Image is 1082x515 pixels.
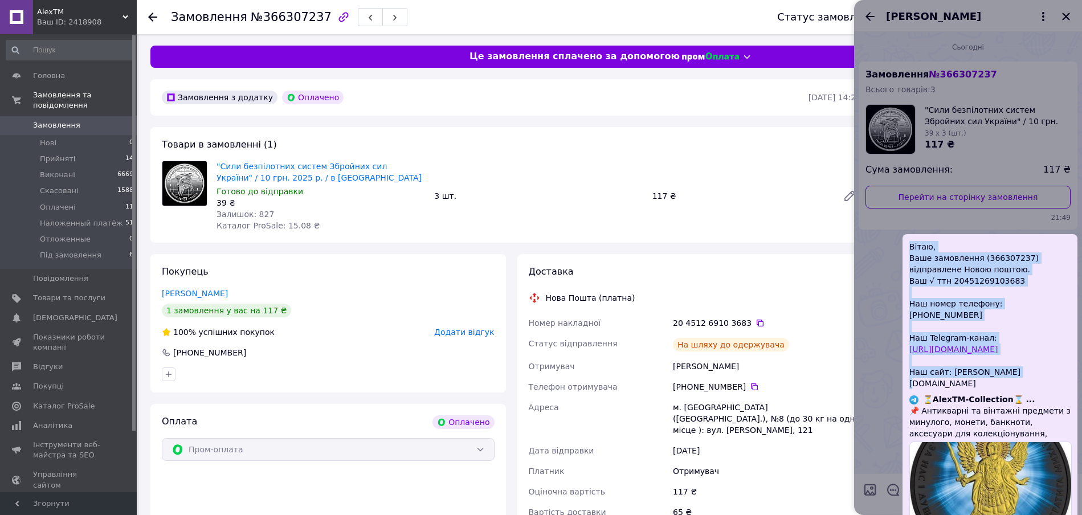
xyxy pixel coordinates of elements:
[673,338,789,351] div: На шляху до одержувача
[162,289,228,298] a: [PERSON_NAME]
[777,11,882,23] div: Статус замовлення
[40,234,91,244] span: Отложенные
[148,11,157,23] div: Повернутися назад
[125,154,133,164] span: 14
[33,401,95,411] span: Каталог ProSale
[217,197,425,209] div: 39 ₴
[33,293,105,303] span: Товари та послуги
[909,395,918,404] img: ⏳AlexTM-Collection⌛️ ...
[173,328,196,337] span: 100%
[33,332,105,353] span: Показники роботи компанії
[162,266,209,277] span: Покупець
[909,405,1071,439] span: 📌 Антикварні та вінтажні предмети з минулого, монети, банкноти, аксесуари для колекціонування, пр...
[125,218,133,228] span: 51
[40,218,123,228] span: Наложенный платёж
[671,440,863,461] div: [DATE]
[37,17,137,27] div: Ваш ID: 2418908
[33,469,105,490] span: Управління сайтом
[909,345,998,354] a: [URL][DOMAIN_NAME]
[33,420,72,431] span: Аналітика
[33,90,137,111] span: Замовлення та повідомлення
[129,138,133,148] span: 0
[529,403,559,412] span: Адреса
[117,170,133,180] span: 6669
[37,7,123,17] span: AlexTM
[529,382,618,391] span: Телефон отримувача
[162,161,207,206] img: "Сили безпілотних систем Збройних сил України" / 10 грн. 2025 р. / в капсулі
[217,187,303,196] span: Готово до відправки
[432,415,494,429] div: Оплачено
[162,326,275,338] div: успішних покупок
[529,362,575,371] span: Отримувач
[673,381,861,393] div: [PHONE_NUMBER]
[40,154,75,164] span: Прийняті
[838,185,861,207] a: Редагувати
[923,394,1035,405] span: ⏳AlexTM-Collection⌛️ ...
[33,440,105,460] span: Інструменти веб-майстра та SEO
[673,317,861,329] div: 20 4512 6910 3683
[909,241,1071,389] span: Вітаю, Ваше замовлення (366307237) відправлене Новою поштою. Ваш √ ттн 20451269103683 Наш номер т...
[172,347,247,358] div: [PHONE_NUMBER]
[162,416,197,427] span: Оплата
[33,362,63,372] span: Відгуки
[125,202,133,212] span: 11
[648,188,834,204] div: 117 ₴
[33,381,64,391] span: Покупці
[217,221,320,230] span: Каталог ProSale: 15.08 ₴
[529,446,594,455] span: Дата відправки
[217,162,422,182] a: "Сили безпілотних систем Збройних сил України" / 10 грн. 2025 р. / в [GEOGRAPHIC_DATA]
[671,356,863,377] div: [PERSON_NAME]
[282,91,344,104] div: Оплачено
[434,328,494,337] span: Додати відгук
[529,487,605,496] span: Оціночна вартість
[162,139,277,150] span: Товари в замовленні (1)
[129,250,133,260] span: 6
[469,50,680,63] span: Це замовлення сплачено за допомогою
[162,304,291,317] div: 1 замовлення у вас на 117 ₴
[671,397,863,440] div: м. [GEOGRAPHIC_DATA] ([GEOGRAPHIC_DATA].), №8 (до 30 кг на одне місце ): вул. [PERSON_NAME], 121
[217,210,274,219] span: Залишок: 827
[671,461,863,481] div: Отримувач
[162,91,277,104] div: Замовлення з додатку
[40,202,76,212] span: Оплачені
[129,234,133,244] span: 0
[529,266,574,277] span: Доставка
[117,186,133,196] span: 1588
[33,273,88,284] span: Повідомлення
[809,93,861,102] time: [DATE] 14:29
[40,138,56,148] span: Нові
[529,318,601,328] span: Номер накладної
[33,120,80,130] span: Замовлення
[40,250,101,260] span: Під замовлення
[171,10,247,24] span: Замовлення
[671,481,863,502] div: 117 ₴
[430,188,647,204] div: 3 шт.
[40,186,79,196] span: Скасовані
[543,292,638,304] div: Нова Пошта (платна)
[529,467,565,476] span: Платник
[6,40,134,60] input: Пошук
[33,71,65,81] span: Головна
[40,170,75,180] span: Виконані
[251,10,332,24] span: №366307237
[529,339,618,348] span: Статус відправлення
[33,313,117,323] span: [DEMOGRAPHIC_DATA]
